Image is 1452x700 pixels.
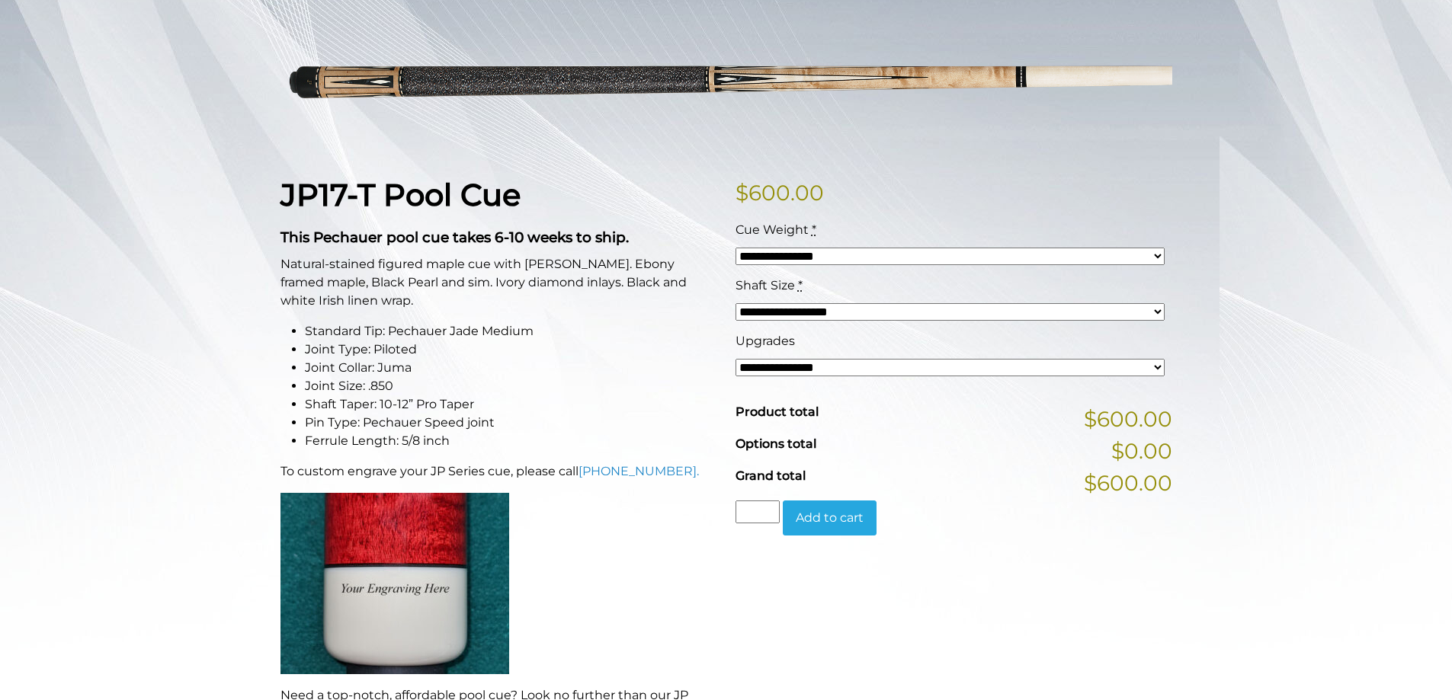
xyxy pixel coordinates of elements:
a: [PHONE_NUMBER]. [579,464,699,478]
span: $600.00 [1084,467,1172,499]
bdi: 600.00 [736,180,824,206]
span: Options total [736,436,816,451]
strong: This Pechauer pool cue takes 6-10 weeks to ship. [280,229,629,246]
strong: JP17-T Pool Cue [280,176,521,213]
abbr: required [812,222,816,237]
p: Natural-stained figured maple cue with [PERSON_NAME]. Ebony framed maple, Black Pearl and sim. Iv... [280,255,717,310]
span: Shaft Size [736,278,795,292]
li: Pin Type: Pechauer Speed joint [305,414,717,432]
li: Joint Collar: Juma [305,359,717,377]
button: Add to cart [783,500,877,535]
span: $ [736,180,748,206]
li: Standard Tip: Pechauer Jade Medium [305,322,717,340]
span: $600.00 [1084,403,1172,435]
input: Product quantity [736,500,780,523]
span: Grand total [736,468,806,483]
img: An image of a cue butt with the words "YOUR ENGRAVING HERE". [280,493,509,674]
span: Upgrades [736,334,795,348]
span: Cue Weight [736,222,809,237]
img: jp17-T.png [280,5,1172,153]
span: $0.00 [1111,435,1172,467]
span: Product total [736,404,819,419]
li: Joint Size: .850 [305,377,717,395]
li: Shaft Taper: 10-12” Pro Taper [305,395,717,414]
li: Joint Type: Piloted [305,340,717,359]
p: To custom engrave your JP Series cue, please call [280,462,717,481]
li: Ferrule Length: 5/8 inch [305,432,717,450]
abbr: required [798,278,803,292]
